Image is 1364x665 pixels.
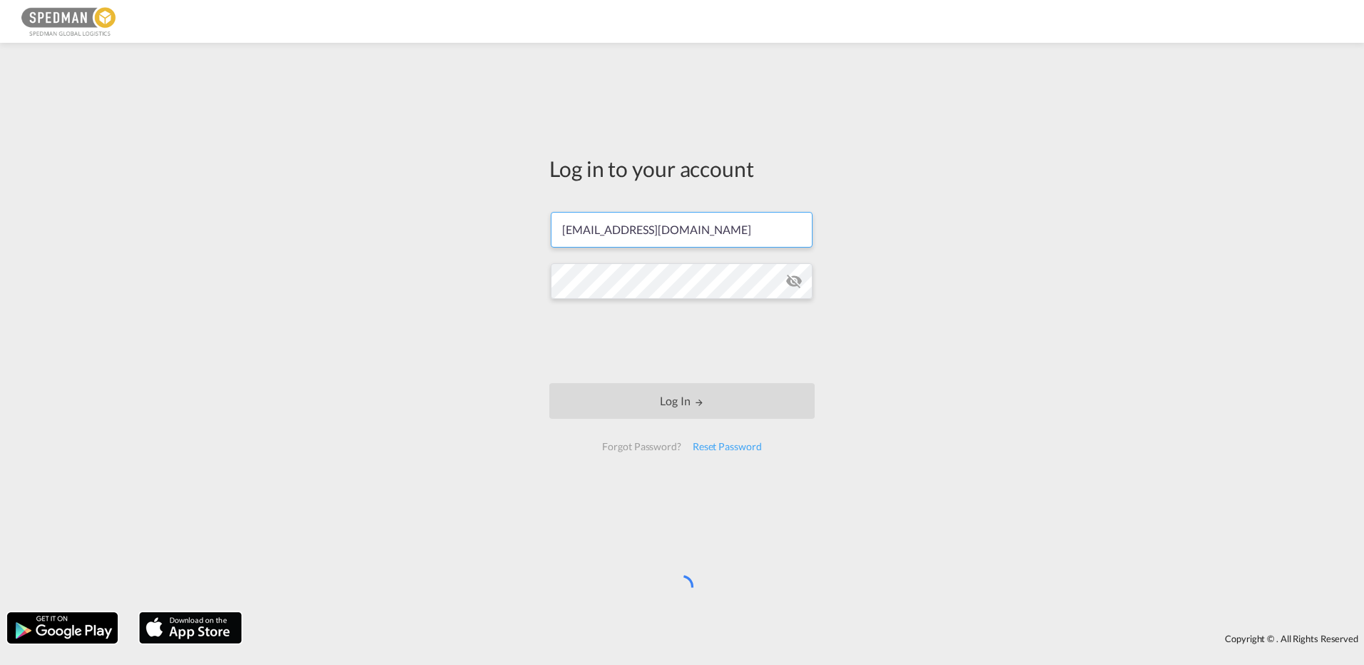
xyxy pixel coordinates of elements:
div: Copyright © . All Rights Reserved [249,626,1364,651]
div: Log in to your account [549,153,815,183]
button: LOGIN [549,383,815,419]
img: c12ca350ff1b11efb6b291369744d907.png [21,6,118,38]
md-icon: icon-eye-off [785,273,803,290]
div: Forgot Password? [596,434,686,460]
img: apple.png [138,611,243,645]
div: Reset Password [687,434,768,460]
input: Enter email/phone number [551,212,813,248]
iframe: reCAPTCHA [574,313,790,369]
img: google.png [6,611,119,645]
